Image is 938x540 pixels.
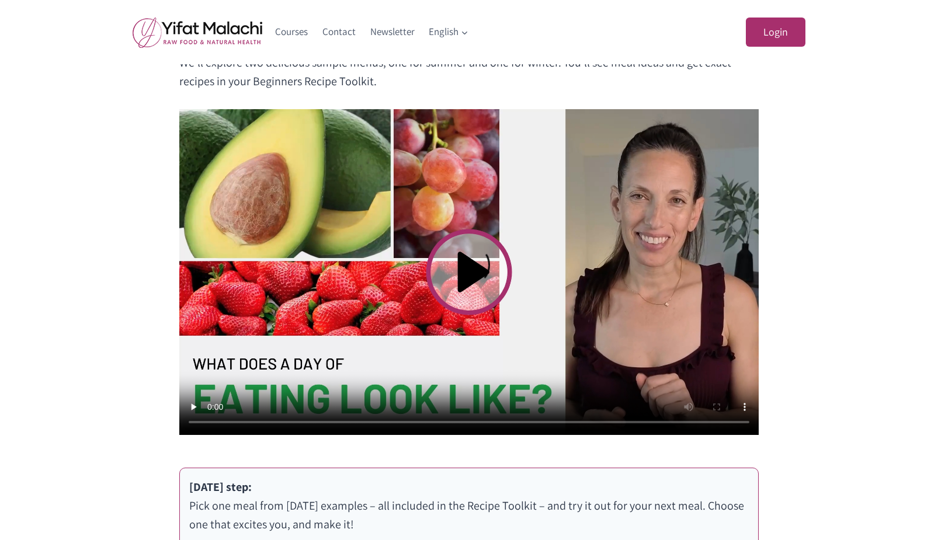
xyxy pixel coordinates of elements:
[315,18,363,46] a: Contact
[268,18,476,46] nav: Primary Navigation
[189,478,749,534] p: Pick one meal from [DATE] examples – all included in the Recipe Toolkit – and try it out for your...
[422,18,476,46] button: Child menu of English
[133,17,262,48] img: yifat_logo41_en.png
[189,479,252,494] strong: [DATE] step:
[746,18,805,47] a: Login
[268,18,315,46] a: Courses
[363,18,422,46] a: Newsletter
